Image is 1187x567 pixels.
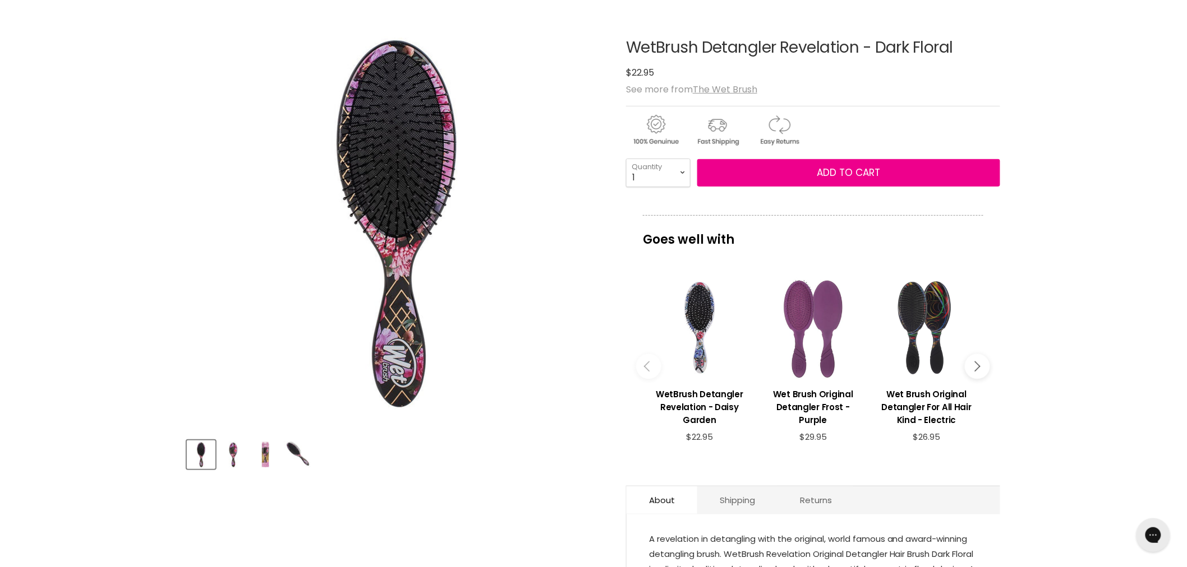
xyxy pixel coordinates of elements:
span: $22.95 [686,431,713,443]
button: WetBrush Detangler Revelation - Dark Floral [283,440,311,469]
span: Add to cart [817,166,881,179]
img: WetBrush Detangler Revelation - Dark Floral [284,441,310,468]
span: See more from [626,83,757,96]
div: Product thumbnails [185,437,608,469]
img: shipping.gif [688,113,747,147]
img: WetBrush Detangler Revelation - Dark Floral [252,441,278,468]
button: WetBrush Detangler Revelation - Dark Floral [187,440,215,469]
select: Quantity [626,159,691,187]
span: $29.95 [799,431,827,443]
a: About [627,486,697,514]
a: Shipping [697,486,777,514]
a: The Wet Brush [693,83,757,96]
h3: Wet Brush Original Detangler Frost - Purple [762,388,864,426]
h3: WetBrush Detangler Revelation - Daisy Garden [648,388,751,426]
img: WetBrush Detangler Revelation - Dark Floral [220,441,246,468]
p: Goes well with [643,215,983,252]
iframe: Gorgias live chat messenger [1131,514,1176,556]
span: $22.95 [626,66,654,79]
a: View product:Wet Brush Original Detangler For All Hair Kind - Electric [876,379,978,432]
img: returns.gif [749,113,809,147]
a: View product:WetBrush Detangler Revelation - Daisy Garden [648,379,751,432]
img: WetBrush Detangler Revelation - Dark Floral [188,441,214,468]
img: genuine.gif [626,113,685,147]
span: $26.95 [913,431,940,443]
div: WetBrush Detangler Revelation - Dark Floral image. Click or Scroll to Zoom. [187,11,606,430]
button: WetBrush Detangler Revelation - Dark Floral [219,440,247,469]
a: Returns [777,486,854,514]
h3: Wet Brush Original Detangler For All Hair Kind - Electric [876,388,978,426]
h1: WetBrush Detangler Revelation - Dark Floral [626,39,1000,57]
a: View product:Wet Brush Original Detangler Frost - Purple [762,379,864,432]
button: Add to cart [697,159,1000,187]
button: WetBrush Detangler Revelation - Dark Floral [251,440,279,469]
